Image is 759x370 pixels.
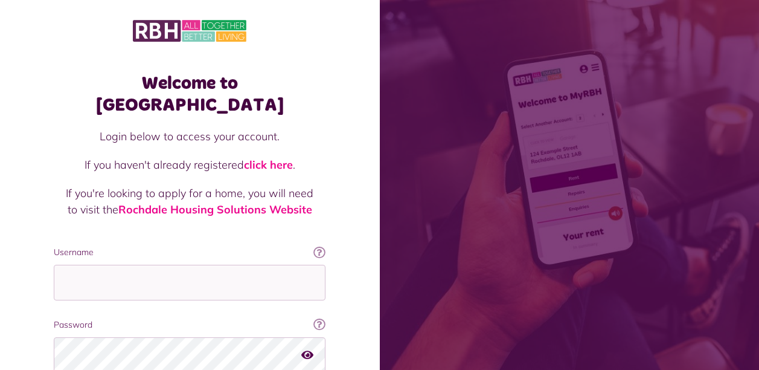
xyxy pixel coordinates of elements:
p: If you haven't already registered . [66,157,313,173]
a: Rochdale Housing Solutions Website [118,203,312,216]
p: If you're looking to apply for a home, you will need to visit the [66,185,313,218]
label: Password [54,319,325,331]
a: click here [244,158,293,172]
label: Username [54,246,325,259]
img: MyRBH [133,18,246,44]
p: Login below to access your account. [66,128,313,144]
h1: Welcome to [GEOGRAPHIC_DATA] [54,73,325,116]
